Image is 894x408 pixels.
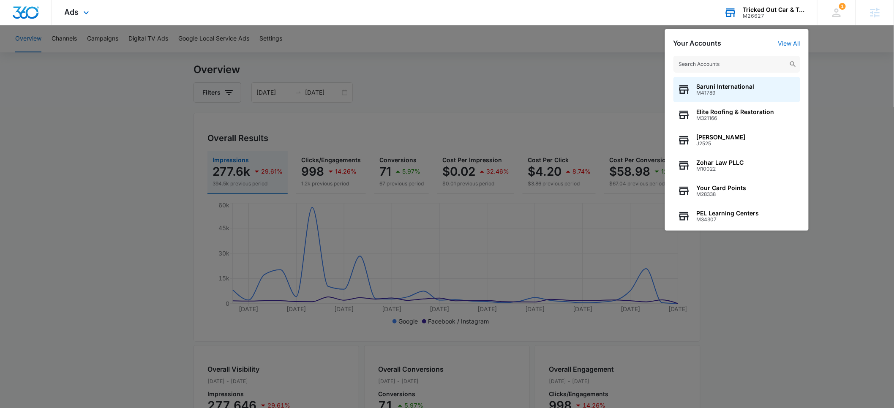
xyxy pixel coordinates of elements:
span: M321166 [697,115,774,121]
button: Your Card PointsM28338 [673,178,800,204]
button: [PERSON_NAME]J2525 [673,128,800,153]
input: Search Accounts [673,56,800,73]
div: account name [743,6,805,13]
button: PEL Learning CentersM34307 [673,204,800,229]
a: View All [778,40,800,47]
span: M10022 [697,166,744,172]
span: Your Card Points [697,185,747,191]
h2: Your Accounts [673,39,722,47]
span: 1 [839,3,846,10]
span: Saruni International [697,83,755,90]
span: [PERSON_NAME] [697,134,746,141]
span: Elite Roofing & Restoration [697,109,774,115]
div: notifications count [839,3,846,10]
span: Ads [65,8,79,16]
button: Elite Roofing & RestorationM321166 [673,102,800,128]
div: account id [743,13,805,19]
span: J2525 [697,141,746,147]
span: M41789 [697,90,755,96]
span: Zohar Law PLLC [697,159,744,166]
button: Zohar Law PLLCM10022 [673,153,800,178]
span: PEL Learning Centers [697,210,759,217]
span: M28338 [697,191,747,197]
span: M34307 [697,217,759,223]
button: Saruni InternationalM41789 [673,77,800,102]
